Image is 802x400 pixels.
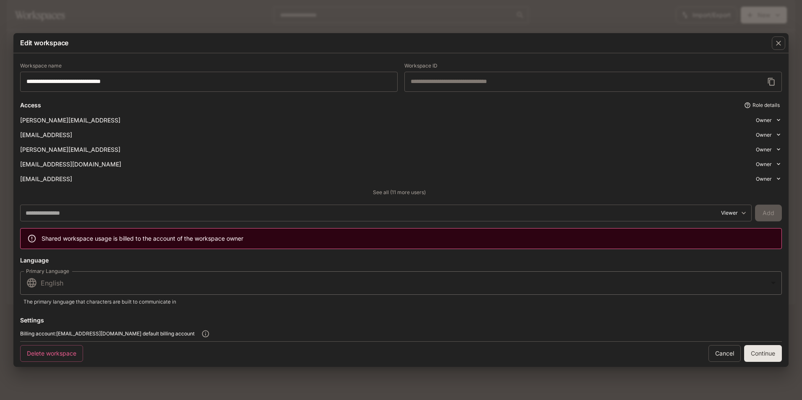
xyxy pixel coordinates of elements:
[20,63,62,68] p: Workspace name
[20,130,753,139] div: [EMAIL_ADDRESS]
[718,209,748,216] div: Viewer
[18,187,780,198] button: See all (11 more users)
[20,316,44,325] p: Settings
[20,101,41,109] p: Access
[753,158,785,171] div: Owner
[20,345,83,362] button: Delete workspace
[20,38,68,48] p: Edit workspace
[753,114,785,127] div: Owner
[753,172,785,185] div: Owner
[373,189,426,196] span: See all (11 more users)
[20,174,753,183] div: [EMAIL_ADDRESS]
[708,345,741,362] a: Cancel
[404,63,437,68] p: Workspace ID
[753,128,785,141] div: Owner
[20,160,753,169] div: [EMAIL_ADDRESS][DOMAIN_NAME]
[20,330,195,338] span: Billing account: [EMAIL_ADDRESS][DOMAIN_NAME] default billing account
[20,116,753,125] div: [PERSON_NAME][EMAIL_ADDRESS]
[755,205,782,221] span: Email is required
[743,99,782,112] button: Role details
[42,231,243,246] div: Shared workspace usage is billed to the account of the workspace owner
[20,145,753,154] div: [PERSON_NAME][EMAIL_ADDRESS]
[23,298,779,306] p: The primary language that characters are built to communicate in
[744,345,782,362] button: Continue
[20,256,49,265] p: Language
[20,270,782,296] div: English
[753,143,785,156] div: Owner
[26,268,69,275] label: Primary Language
[41,278,768,288] p: English
[404,63,782,92] div: Workspace ID cannot be changed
